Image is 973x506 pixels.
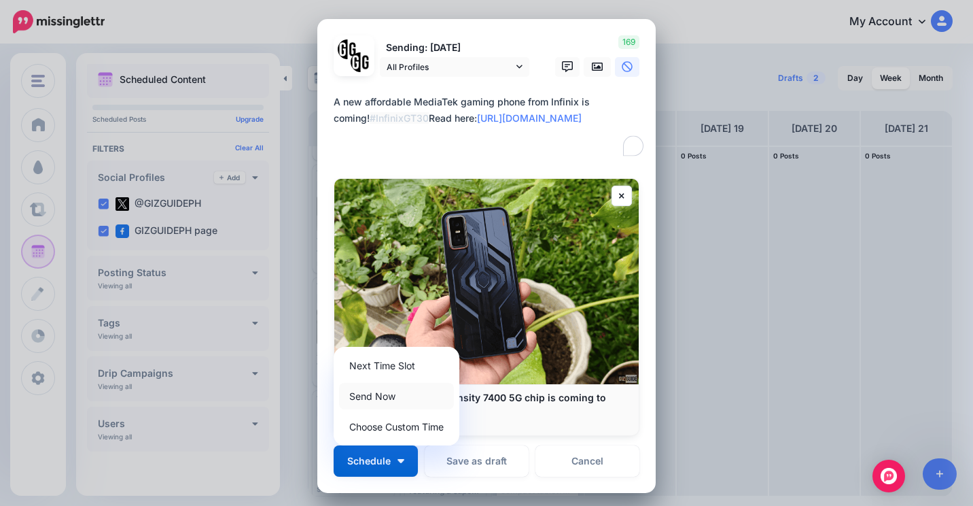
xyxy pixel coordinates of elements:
[348,392,606,416] b: Infinix GT 30 with Dimensity 7400 5G chip is coming to [GEOGRAPHIC_DATA]
[618,35,639,49] span: 169
[380,40,529,56] p: Sending: [DATE]
[387,60,513,74] span: All Profiles
[339,352,454,379] a: Next Time Slot
[334,347,459,445] div: Schedule
[339,383,454,409] a: Send Now
[334,94,646,126] div: A new affordable MediaTek gaming phone from Infinix is coming! Read here:
[535,445,639,477] a: Cancel
[397,459,404,463] img: arrow-down-white.png
[872,460,905,492] div: Open Intercom Messenger
[380,57,529,77] a: All Profiles
[339,414,454,440] a: Choose Custom Time
[334,94,646,159] textarea: To enrich screen reader interactions, please activate Accessibility in Grammarly extension settings
[425,445,529,477] button: Save as draft
[334,179,639,384] img: Infinix GT 30 with Dimensity 7400 5G chip is coming to the Philippines
[348,416,625,428] p: [DOMAIN_NAME]
[347,456,391,466] span: Schedule
[338,39,357,59] img: 353459792_649996473822713_4483302954317148903_n-bsa138318.png
[334,445,418,477] button: Schedule
[351,52,370,72] img: JT5sWCfR-79925.png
